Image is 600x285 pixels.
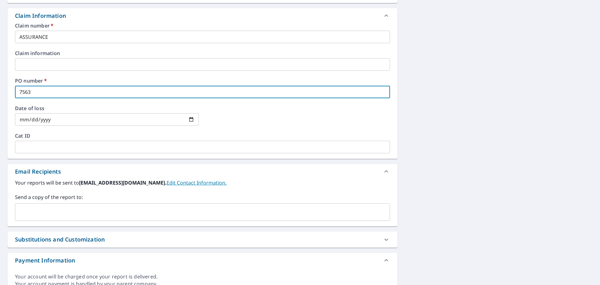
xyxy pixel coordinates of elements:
label: PO number [15,78,390,83]
label: Cat ID [15,133,390,138]
div: Email Recipients [15,167,61,176]
a: EditContactInfo [167,179,227,186]
div: Your account will be charged once your report is delivered. [15,273,390,280]
div: Payment Information [15,256,75,265]
div: Email Recipients [7,164,397,179]
label: Date of loss [15,106,199,111]
div: Payment Information [7,253,397,268]
label: Your reports will be sent to [15,179,390,186]
div: Substitutions and Customization [15,235,105,244]
div: Claim Information [15,12,66,20]
label: Claim number [15,23,390,28]
label: Claim information [15,51,390,56]
div: Claim Information [7,8,397,23]
div: Substitutions and Customization [7,232,397,247]
label: Send a copy of the report to: [15,193,390,201]
b: [EMAIL_ADDRESS][DOMAIN_NAME]. [79,179,167,186]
